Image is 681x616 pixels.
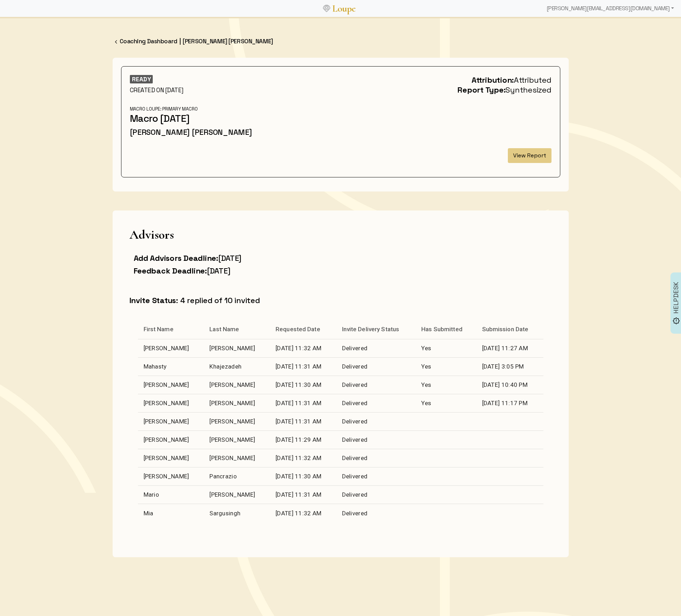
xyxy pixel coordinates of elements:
[336,449,416,467] td: Delivered
[138,485,204,504] td: Mario
[673,317,680,325] img: brightness_alert_FILL0_wght500_GRAD0_ops.svg
[138,394,204,412] td: [PERSON_NAME]
[138,339,204,357] td: [PERSON_NAME]
[336,376,416,394] td: Delivered
[204,357,270,376] td: Khajezadeh
[270,412,336,430] td: [DATE] 11:31 AM
[138,357,204,376] td: Mahasty
[138,504,204,522] td: Mia
[134,253,218,263] span: Add Advisors Deadline:
[204,504,270,522] td: Sargusingh
[270,467,336,485] td: [DATE] 11:30 AM
[204,394,270,412] td: [PERSON_NAME]
[336,430,416,449] td: Delivered
[130,127,265,137] h3: [PERSON_NAME] [PERSON_NAME]
[130,112,265,124] h2: Macro [DATE]
[270,430,336,449] td: [DATE] 11:29 AM
[270,339,336,357] td: [DATE] 11:32 AM
[416,319,476,339] th: Has Submitted
[138,412,204,430] td: [PERSON_NAME]
[270,449,336,467] td: [DATE] 11:32 AM
[336,485,416,504] td: Delivered
[204,485,270,504] td: [PERSON_NAME]
[270,319,336,339] th: Requested Date
[204,376,270,394] td: [PERSON_NAME]
[505,85,551,95] span: Synthesized
[336,357,416,376] td: Delivered
[477,357,543,376] td: [DATE] 3:05 PM
[477,319,543,339] th: Submission Date
[270,357,336,376] td: [DATE] 11:31 AM
[183,37,273,45] a: [PERSON_NAME] [PERSON_NAME]
[138,376,204,394] td: [PERSON_NAME]
[130,106,265,112] div: Macro Loupe: Primary Macro
[204,412,270,430] td: [PERSON_NAME]
[323,5,330,12] img: Loupe Logo
[134,266,336,276] h3: [DATE]
[204,430,270,449] td: [PERSON_NAME]
[336,319,416,339] th: Invite Delivery Status
[458,85,505,95] span: Report Type:
[138,319,204,339] th: First Name
[130,295,176,305] span: Invite Status
[113,38,120,45] img: FFFF
[336,467,416,485] td: Delivered
[204,449,270,467] td: [PERSON_NAME]
[270,485,336,504] td: [DATE] 11:31 AM
[138,449,204,467] td: [PERSON_NAME]
[330,2,358,15] a: Loupe
[204,339,270,357] td: [PERSON_NAME]
[204,319,270,339] th: Last Name
[134,266,207,276] span: Feedback Deadline:
[416,357,476,376] td: Yes
[336,412,416,430] td: Delivered
[270,504,336,522] td: [DATE] 11:32 AM
[138,467,204,485] td: [PERSON_NAME]
[544,1,677,15] div: [PERSON_NAME][EMAIL_ADDRESS][DOMAIN_NAME]
[336,394,416,412] td: Delivered
[472,75,514,85] span: Attribution:
[130,75,153,83] div: READY
[508,148,551,163] button: View Report
[130,86,183,94] span: CREATED ON [DATE]
[270,394,336,412] td: [DATE] 11:31 AM
[514,75,551,85] span: Attributed
[138,430,204,449] td: [PERSON_NAME]
[477,376,543,394] td: [DATE] 10:40 PM
[179,37,181,45] span: |
[134,253,336,263] h3: [DATE]
[416,339,476,357] td: Yes
[120,37,177,45] a: Coaching Dashboard
[204,467,270,485] td: Pancrazio
[416,376,476,394] td: Yes
[477,339,543,357] td: [DATE] 11:27 AM
[336,504,416,522] td: Delivered
[416,394,476,412] td: Yes
[270,376,336,394] td: [DATE] 11:30 AM
[336,339,416,357] td: Delivered
[130,227,552,242] h1: Advisors
[477,394,543,412] td: [DATE] 11:17 PM
[130,295,552,305] h3: : 4 replied of 10 invited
